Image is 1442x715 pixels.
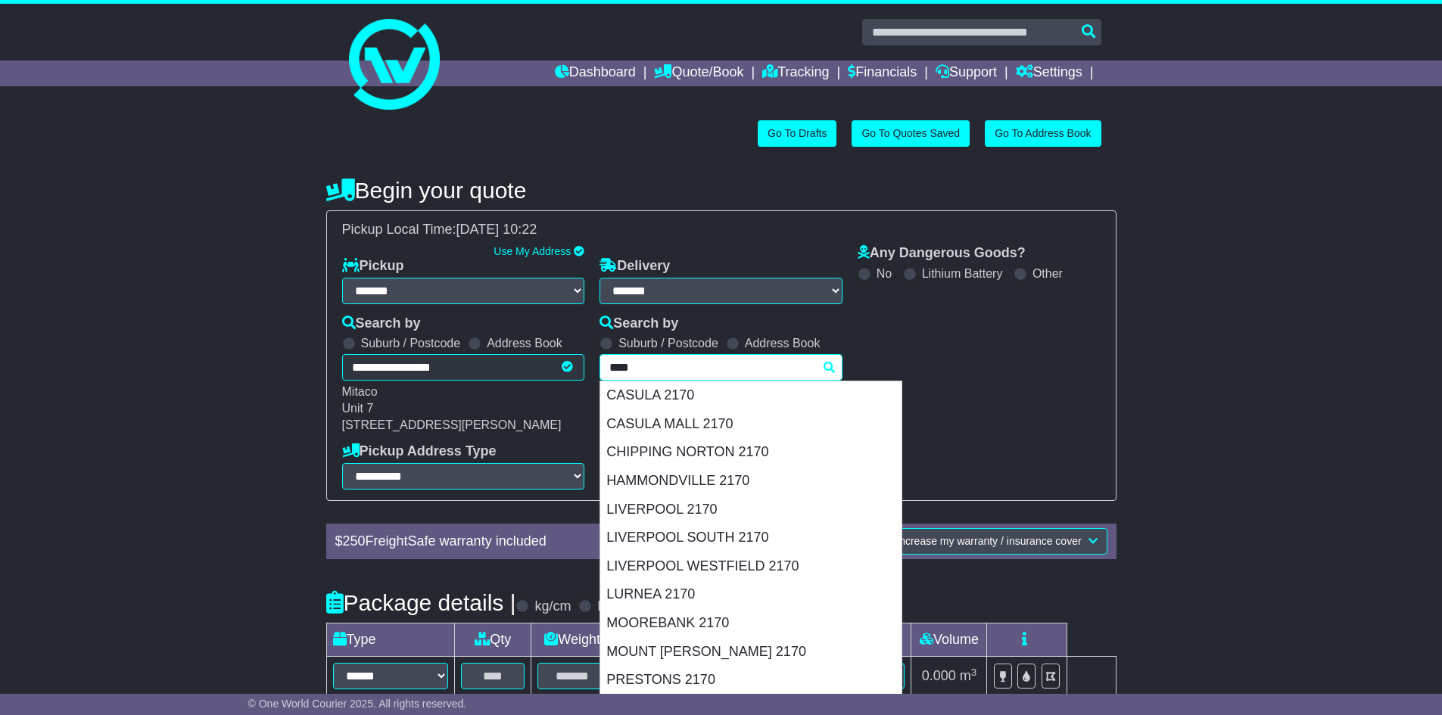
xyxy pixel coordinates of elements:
div: LIVERPOOL 2170 [600,496,902,524]
div: CHIPPING NORTON 2170 [600,438,902,467]
td: Weight [531,623,614,657]
div: LIVERPOOL SOUTH 2170 [600,524,902,552]
div: PRESTONS 2170 [600,666,902,695]
span: Unit 7 [342,402,374,415]
label: Other [1032,266,1063,281]
div: LIVERPOOL WESTFIELD 2170 [600,552,902,581]
sup: 3 [971,667,977,678]
span: Increase my warranty / insurance cover [896,535,1081,547]
span: [DATE] 10:22 [456,222,537,237]
h4: Begin your quote [326,178,1117,203]
a: Quote/Book [654,61,743,86]
div: Pickup Local Time: [335,222,1108,238]
a: Financials [848,61,917,86]
button: Increase my warranty / insurance cover [886,528,1107,555]
div: MOUNT [PERSON_NAME] 2170 [600,638,902,667]
div: CASULA 2170 [600,381,902,410]
a: Go To Address Book [985,120,1101,147]
label: Address Book [745,336,821,350]
span: m [960,668,977,683]
label: Address Book [487,336,562,350]
label: Search by [600,316,678,332]
label: kg/cm [534,598,571,615]
div: HAMMONDVILLE 2170 [600,467,902,496]
a: Settings [1016,61,1082,86]
a: Dashboard [555,61,636,86]
label: Suburb / Postcode [618,336,718,350]
label: Delivery [600,258,670,275]
a: Go To Drafts [758,120,836,147]
div: MOOREBANK 2170 [600,609,902,638]
td: Type [326,623,455,657]
label: lb/in [597,598,622,615]
span: [STREET_ADDRESS][PERSON_NAME] [342,418,562,431]
span: 0.000 [922,668,956,683]
h4: Package details | [326,590,516,615]
label: Suburb / Postcode [361,336,461,350]
span: © One World Courier 2025. All rights reserved. [248,698,467,710]
div: CASULA MALL 2170 [600,410,902,439]
span: 250 [343,533,366,549]
div: LURNEA 2170 [600,580,902,609]
label: Pickup Address Type [342,443,497,460]
label: No [877,266,892,281]
td: Volume [911,623,987,657]
a: Tracking [762,61,829,86]
span: Mitaco [342,385,378,398]
td: Qty [455,623,531,657]
label: Lithium Battery [922,266,1003,281]
label: Any Dangerous Goods? [858,245,1026,262]
a: Support [936,61,997,86]
a: Go To Quotes Saved [852,120,970,147]
label: Search by [342,316,421,332]
a: Use My Address [494,245,571,257]
div: $ FreightSafe warranty included [328,533,765,550]
label: Pickup [342,258,404,275]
